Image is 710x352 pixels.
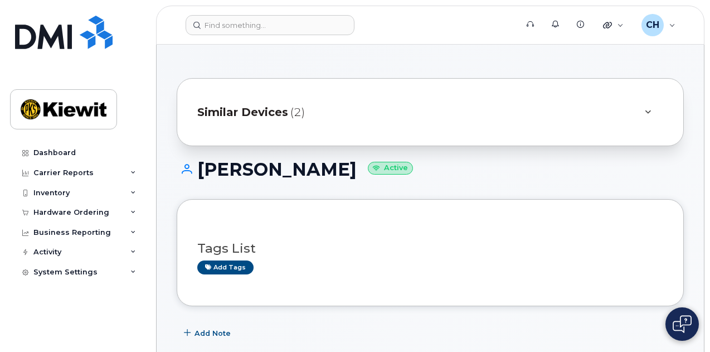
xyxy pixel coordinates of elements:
[197,242,663,255] h3: Tags List
[194,328,231,339] span: Add Note
[673,315,692,333] img: Open chat
[197,104,288,120] span: Similar Devices
[177,323,240,343] button: Add Note
[197,261,254,274] a: Add tags
[368,162,413,175] small: Active
[177,160,684,179] h1: [PERSON_NAME]
[290,104,305,120] span: (2)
